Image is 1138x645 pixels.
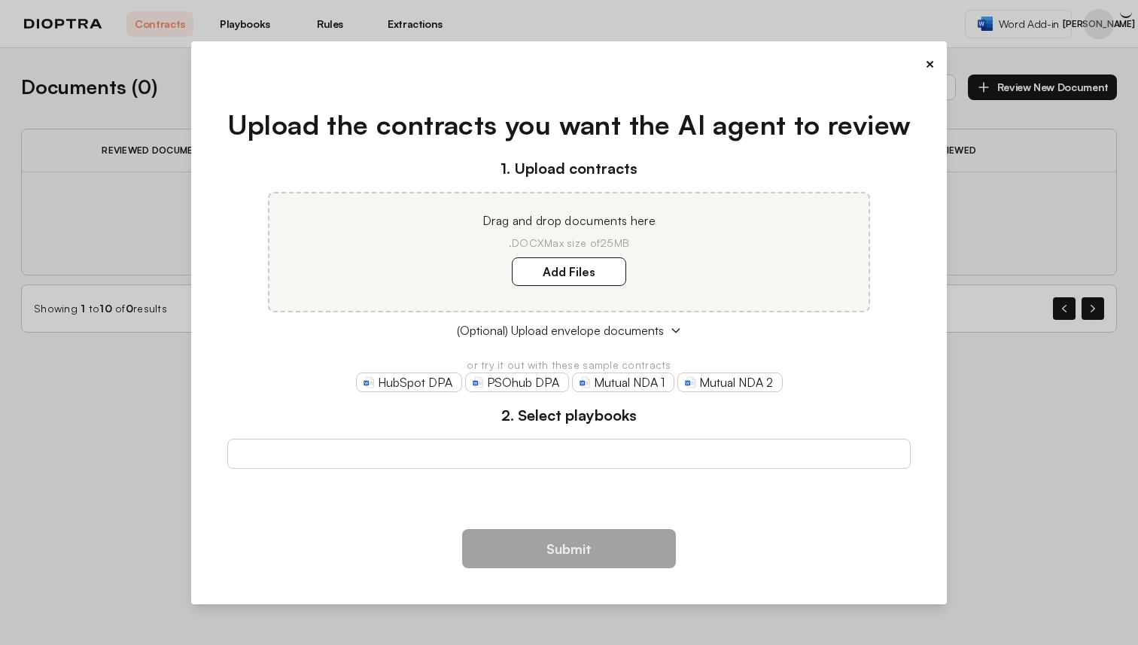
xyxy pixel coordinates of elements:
[288,236,850,251] p: .DOCX Max size of 25MB
[227,404,911,427] h3: 2. Select playbooks
[227,157,911,180] h3: 1. Upload contracts
[227,357,911,373] p: or try it out with these sample contracts
[356,373,462,392] a: HubSpot DPA
[227,105,911,145] h1: Upload the contracts you want the AI agent to review
[457,321,664,339] span: (Optional) Upload envelope documents
[227,321,911,339] button: (Optional) Upload envelope documents
[512,257,626,286] label: Add Files
[925,53,935,75] button: ×
[465,373,569,392] a: PSOhub DPA
[288,211,850,230] p: Drag and drop documents here
[677,373,783,392] a: Mutual NDA 2
[462,529,676,568] button: Submit
[572,373,674,392] a: Mutual NDA 1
